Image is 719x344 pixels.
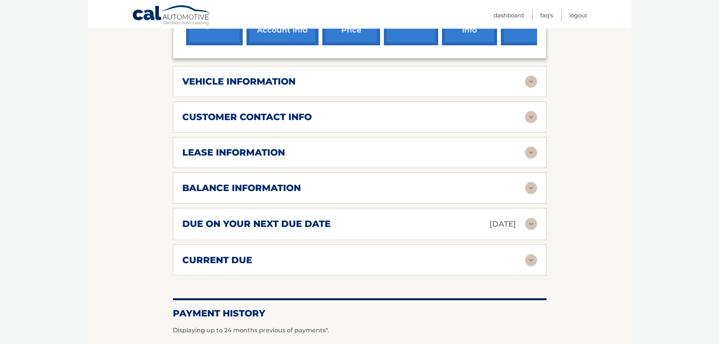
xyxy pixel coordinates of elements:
img: accordion-rest.svg [525,254,537,266]
img: accordion-rest.svg [525,182,537,194]
h2: current due [182,255,252,266]
h2: vehicle information [182,76,296,87]
p: [DATE] [490,218,516,231]
h2: balance information [182,182,301,194]
img: accordion-rest.svg [525,218,537,230]
img: accordion-rest.svg [525,76,537,88]
p: Displaying up to 24 months previous of payments*. [173,326,547,335]
h2: customer contact info [182,111,312,123]
a: Logout [569,9,587,22]
a: Cal Automotive [132,5,211,27]
a: FAQ's [540,9,553,22]
h2: lease information [182,147,285,158]
h2: Payment History [173,308,547,319]
img: accordion-rest.svg [525,147,537,159]
h2: due on your next due date [182,218,331,230]
a: Dashboard [494,9,524,22]
img: accordion-rest.svg [525,111,537,123]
